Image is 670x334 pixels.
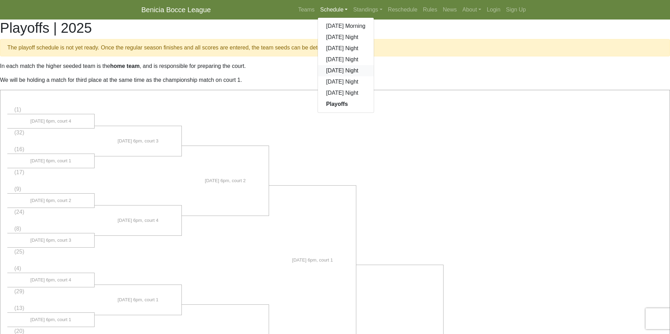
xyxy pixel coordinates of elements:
[14,265,21,271] span: (4)
[318,99,374,110] a: Playoffs
[326,101,348,107] strong: Playoffs
[460,3,484,17] a: About
[14,305,24,311] span: (13)
[30,118,71,125] span: [DATE] 6pm, court 4
[30,197,71,204] span: [DATE] 6pm, court 2
[318,65,374,76] a: [DATE] Night
[14,288,24,294] span: (29)
[14,146,24,152] span: (16)
[118,138,158,145] span: [DATE] 6pm, court 3
[420,3,440,17] a: Rules
[14,169,24,175] span: (17)
[14,107,21,112] span: (1)
[350,3,385,17] a: Standings
[318,43,374,54] a: [DATE] Night
[318,17,374,113] div: Schedule
[440,3,460,17] a: News
[30,316,71,323] span: [DATE] 6pm, court 1
[385,3,420,17] a: Reschedule
[14,226,21,232] span: (8)
[30,157,71,164] span: [DATE] 6pm, court 1
[14,130,24,135] span: (32)
[30,277,71,283] span: [DATE] 6pm, court 4
[318,54,374,65] a: [DATE] Night
[318,32,374,43] a: [DATE] Night
[118,296,158,303] span: [DATE] 6pm, court 1
[110,63,140,69] strong: home team
[30,237,71,244] span: [DATE] 6pm, court 3
[292,257,333,264] span: [DATE] 6pm, court 1
[141,3,211,17] a: Benicia Bocce League
[503,3,529,17] a: Sign Up
[14,249,24,255] span: (25)
[14,328,24,334] span: (20)
[14,186,21,192] span: (9)
[318,21,374,32] a: [DATE] Morning
[484,3,503,17] a: Login
[118,217,158,224] span: [DATE] 6pm, court 4
[205,177,246,184] span: [DATE] 6pm, court 2
[318,3,351,17] a: Schedule
[14,209,24,215] span: (24)
[318,87,374,99] a: [DATE] Night
[318,76,374,87] a: [DATE] Night
[295,3,317,17] a: Teams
